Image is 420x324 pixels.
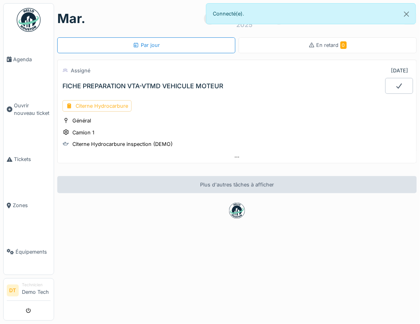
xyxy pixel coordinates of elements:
[57,11,86,26] h1: mar.
[57,176,417,193] div: Plus d'autres tâches à afficher
[133,41,160,49] div: Par jour
[72,129,94,136] div: Camion 1
[62,100,132,112] div: Citerne Hydrocarbure
[236,20,253,29] div: 2025
[17,8,41,32] img: Badge_color-CXgf-gQk.svg
[340,41,347,49] span: 0
[7,285,19,297] li: DT
[391,67,408,74] div: [DATE]
[4,229,54,275] a: Équipements
[72,117,91,124] div: Général
[206,3,416,24] div: Connecté(e).
[4,136,54,182] a: Tickets
[22,282,51,299] li: Demo Tech
[4,182,54,229] a: Zones
[4,82,54,136] a: Ouvrir nouveau ticket
[62,82,223,90] div: FICHE PREPARATION VTA-VTMD VEHICULE MOTEUR
[229,203,245,219] img: badge-BVDL4wpA.svg
[14,102,51,117] span: Ouvrir nouveau ticket
[71,67,90,74] div: Assigné
[398,4,416,25] button: Close
[16,248,51,256] span: Équipements
[14,155,51,163] span: Tickets
[7,282,51,301] a: DT TechnicienDemo Tech
[22,282,51,288] div: Technicien
[13,56,51,63] span: Agenda
[4,36,54,82] a: Agenda
[317,42,347,48] span: En retard
[72,140,173,148] div: Citerne Hydrocarbure inspection {DEMO}
[13,202,51,209] span: Zones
